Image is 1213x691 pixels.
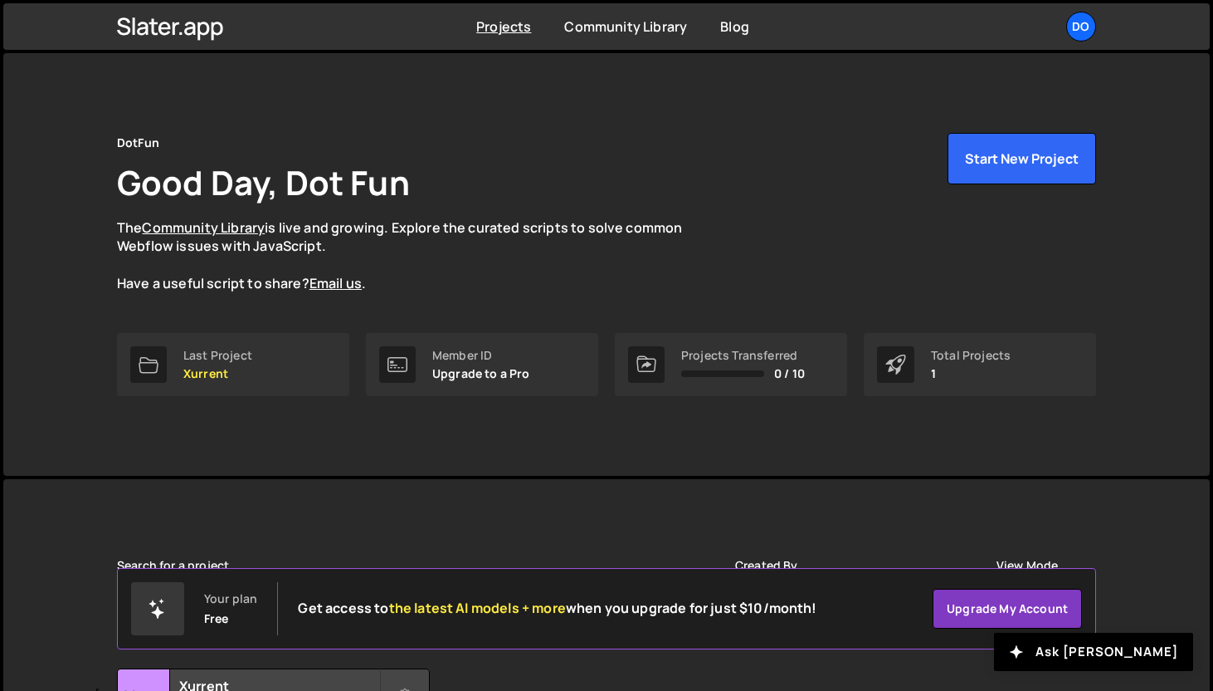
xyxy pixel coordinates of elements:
[309,274,362,292] a: Email us
[931,367,1011,380] p: 1
[720,17,749,36] a: Blog
[1066,12,1096,42] a: Do
[117,559,229,572] label: Search for a project
[931,349,1011,362] div: Total Projects
[204,612,229,625] div: Free
[564,17,687,36] a: Community Library
[117,133,159,153] div: DotFun
[298,600,816,616] h2: Get access to when you upgrade for just $10/month!
[774,367,805,380] span: 0 / 10
[117,159,410,205] h1: Good Day, Dot Fun
[432,367,530,380] p: Upgrade to a Pro
[117,333,349,396] a: Last Project Xurrent
[183,367,252,380] p: Xurrent
[933,589,1082,629] a: Upgrade my account
[183,349,252,362] div: Last Project
[994,633,1193,671] button: Ask [PERSON_NAME]
[996,559,1058,572] label: View Mode
[735,559,798,572] label: Created By
[142,218,265,237] a: Community Library
[204,592,257,605] div: Your plan
[948,133,1096,184] button: Start New Project
[476,17,531,36] a: Projects
[432,349,530,362] div: Member ID
[681,349,805,362] div: Projects Transferred
[117,218,714,293] p: The is live and growing. Explore the curated scripts to solve common Webflow issues with JavaScri...
[389,599,566,617] span: the latest AI models + more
